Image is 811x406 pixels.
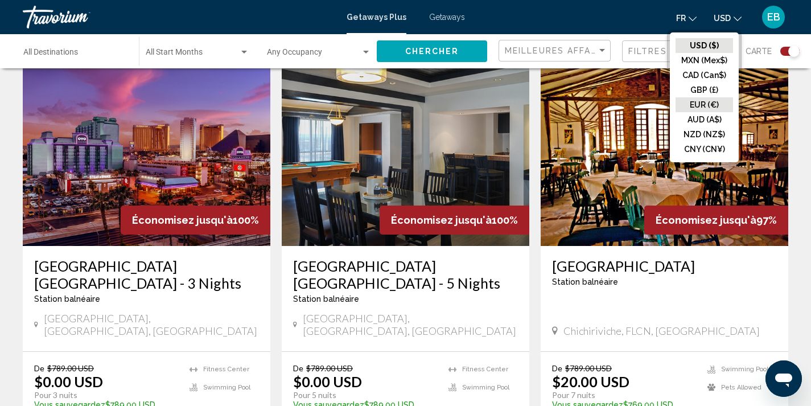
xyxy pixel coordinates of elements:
[565,363,612,373] span: $789.00 USD
[429,13,465,22] a: Getaways
[505,46,607,56] mat-select: Sort by
[462,366,508,373] span: Fitness Center
[293,294,359,304] span: Station balnéaire
[505,46,612,55] span: Meilleures affaires
[676,142,733,157] button: CNY (CN¥)
[23,64,270,246] img: RM79E01X.jpg
[303,312,518,337] span: [GEOGRAPHIC_DATA], [GEOGRAPHIC_DATA], [GEOGRAPHIC_DATA]
[676,127,733,142] button: NZD (NZ$)
[391,214,492,226] span: Économisez jusqu'à
[293,363,303,373] span: De
[746,43,772,59] span: Carte
[714,10,742,26] button: Change currency
[676,38,733,53] button: USD ($)
[676,112,733,127] button: AUD (A$)
[628,47,667,56] span: Filtres
[563,325,760,337] span: Chichiriviche, FLCN, [GEOGRAPHIC_DATA]
[380,206,529,235] div: 100%
[714,14,731,23] span: USD
[203,384,250,391] span: Swimming Pool
[34,294,100,304] span: Station balnéaire
[676,53,733,68] button: MXN (Mex$)
[676,97,733,112] button: EUR (€)
[34,363,44,373] span: De
[552,257,777,274] a: [GEOGRAPHIC_DATA]
[552,277,618,286] span: Station balnéaire
[34,390,178,400] p: Pour 3 nuits
[656,214,756,226] span: Économisez jusqu'à
[405,47,459,56] span: Chercher
[203,366,249,373] span: Fitness Center
[541,64,788,246] img: 2692O01X.jpg
[721,384,761,391] span: Pets Allowed
[765,360,802,397] iframe: Bouton de lancement de la fenêtre de messagerie
[552,390,696,400] p: Pour 7 nuits
[552,363,562,373] span: De
[676,68,733,83] button: CAD (Can$)
[47,363,94,373] span: $789.00 USD
[44,312,259,337] span: [GEOGRAPHIC_DATA], [GEOGRAPHIC_DATA], [GEOGRAPHIC_DATA]
[282,64,529,246] img: RM79I01X.jpg
[676,14,686,23] span: fr
[347,13,406,22] a: Getaways Plus
[293,390,437,400] p: Pour 5 nuits
[622,40,734,63] button: Filter
[462,384,509,391] span: Swimming Pool
[293,373,362,390] p: $0.00 USD
[552,373,629,390] p: $20.00 USD
[767,11,780,23] span: EB
[721,366,768,373] span: Swimming Pool
[34,257,259,292] a: [GEOGRAPHIC_DATA] [GEOGRAPHIC_DATA] - 3 Nights
[759,5,788,29] button: User Menu
[306,363,353,373] span: $789.00 USD
[644,206,788,235] div: 97%
[293,257,518,292] a: [GEOGRAPHIC_DATA] [GEOGRAPHIC_DATA] - 5 Nights
[676,83,733,97] button: GBP (£)
[132,214,233,226] span: Économisez jusqu'à
[121,206,270,235] div: 100%
[34,373,103,390] p: $0.00 USD
[377,40,487,61] button: Chercher
[676,10,697,26] button: Change language
[23,6,335,28] a: Travorium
